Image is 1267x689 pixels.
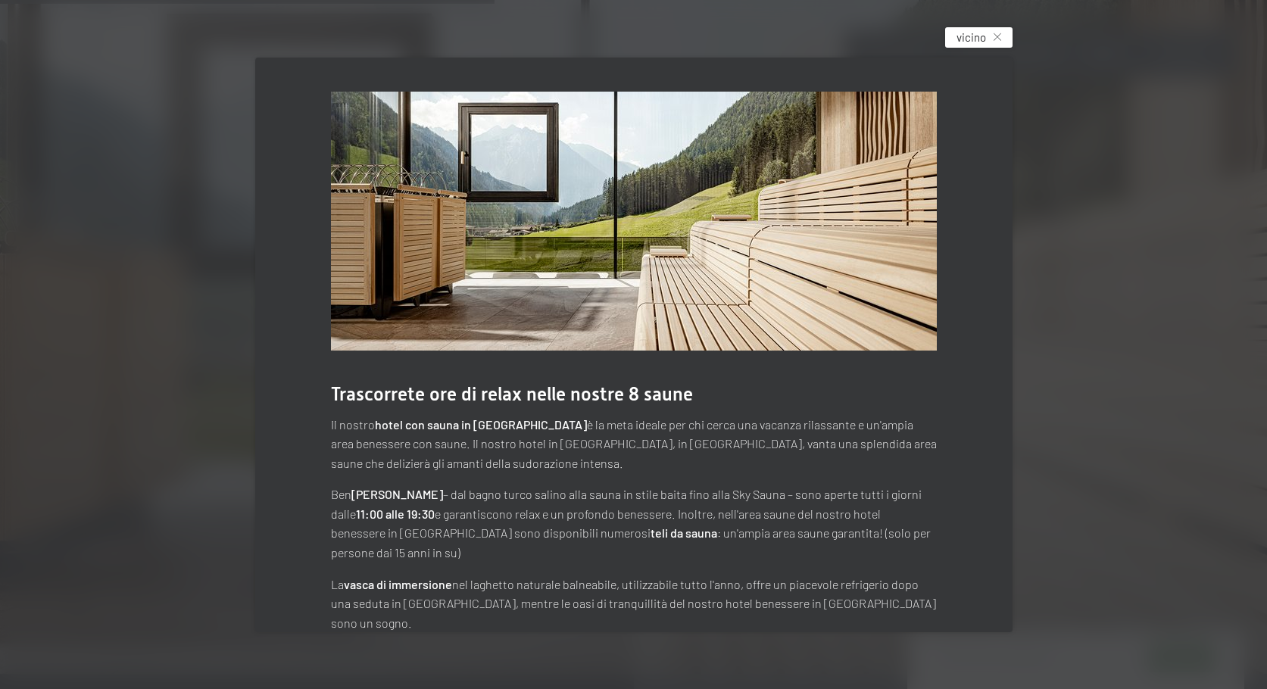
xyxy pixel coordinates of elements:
[331,417,937,470] font: è la meta ideale per chi cerca una vacanza rilassante e un'ampia area benessere con saune. Il nos...
[331,507,881,541] font: e garantiscono relax e un profondo benessere. Inoltre, nell'area saune del nostro hotel benessere...
[331,577,344,591] font: La
[331,577,936,630] font: nel laghetto naturale balneabile, utilizzabile tutto l'anno, offre un piacevole refrigerio dopo u...
[375,417,587,432] font: hotel con sauna in [GEOGRAPHIC_DATA]
[956,30,986,44] font: vicino
[344,577,452,591] font: vasca di immersione
[651,525,717,540] font: teli da sauna
[356,507,435,521] font: 11:00 alle 19:30
[331,383,693,405] font: Trascorrete ore di relax nelle nostre 8 saune
[331,487,351,501] font: Ben
[331,487,922,521] font: – dal bagno turco salino alla sauna in stile baita fino alla Sky Sauna – sono aperte tutti i gior...
[351,487,443,501] font: [PERSON_NAME]
[331,417,375,432] font: Il nostro
[331,92,937,351] img: Hotel benessere - Sauna - Relax - Valle Aurina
